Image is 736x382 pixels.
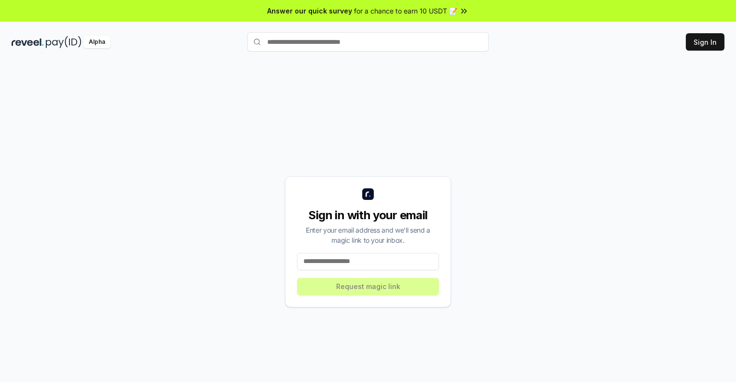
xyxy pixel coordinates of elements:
[354,6,457,16] span: for a chance to earn 10 USDT 📝
[297,208,439,223] div: Sign in with your email
[12,36,44,48] img: reveel_dark
[362,188,374,200] img: logo_small
[267,6,352,16] span: Answer our quick survey
[297,225,439,245] div: Enter your email address and we’ll send a magic link to your inbox.
[83,36,110,48] div: Alpha
[686,33,724,51] button: Sign In
[46,36,82,48] img: pay_id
